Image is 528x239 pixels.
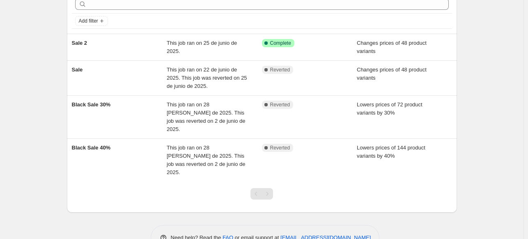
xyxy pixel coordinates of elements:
[270,40,291,46] span: Complete
[72,101,111,108] span: Black Sale 30%
[357,145,425,159] span: Lowers prices of 144 product variants by 40%
[79,18,98,24] span: Add filter
[72,40,87,46] span: Sale 2
[270,101,290,108] span: Reverted
[270,145,290,151] span: Reverted
[167,145,246,175] span: This job ran on 28 [PERSON_NAME] de 2025. This job was reverted on 2 de junio de 2025.
[357,40,427,54] span: Changes prices of 48 product variants
[75,16,108,26] button: Add filter
[72,145,111,151] span: Black Sale 40%
[357,67,427,81] span: Changes prices of 48 product variants
[357,101,422,116] span: Lowers prices of 72 product variants by 30%
[270,67,290,73] span: Reverted
[250,188,273,200] nav: Pagination
[167,101,246,132] span: This job ran on 28 [PERSON_NAME] de 2025. This job was reverted on 2 de junio de 2025.
[167,40,237,54] span: This job ran on 25 de junio de 2025.
[167,67,247,89] span: This job ran on 22 de junio de 2025. This job was reverted on 25 de junio de 2025.
[72,67,83,73] span: Sale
